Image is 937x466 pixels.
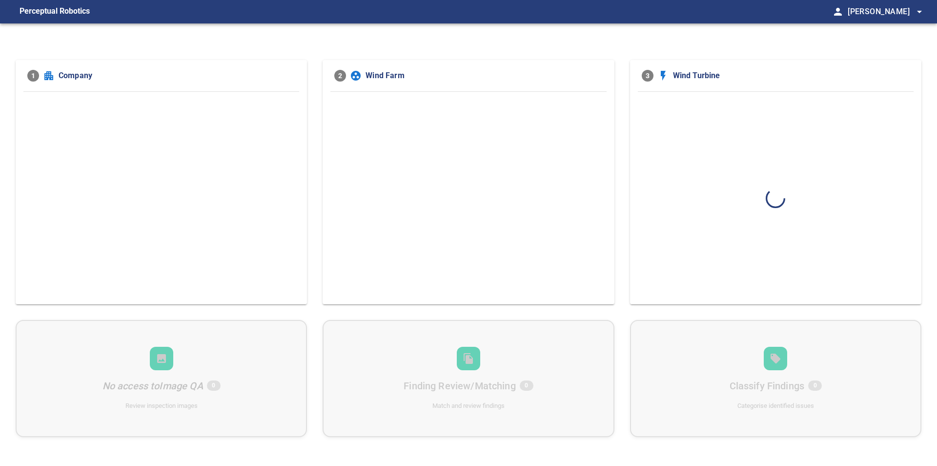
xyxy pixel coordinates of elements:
span: [PERSON_NAME] [848,5,925,19]
button: [PERSON_NAME] [844,2,925,21]
span: 3 [642,70,653,82]
span: Wind Farm [366,70,602,82]
span: Wind Turbine [673,70,910,82]
figcaption: Perceptual Robotics [20,4,90,20]
span: person [832,6,844,18]
span: arrow_drop_down [914,6,925,18]
span: Company [59,70,295,82]
span: 1 [27,70,39,82]
span: 2 [334,70,346,82]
